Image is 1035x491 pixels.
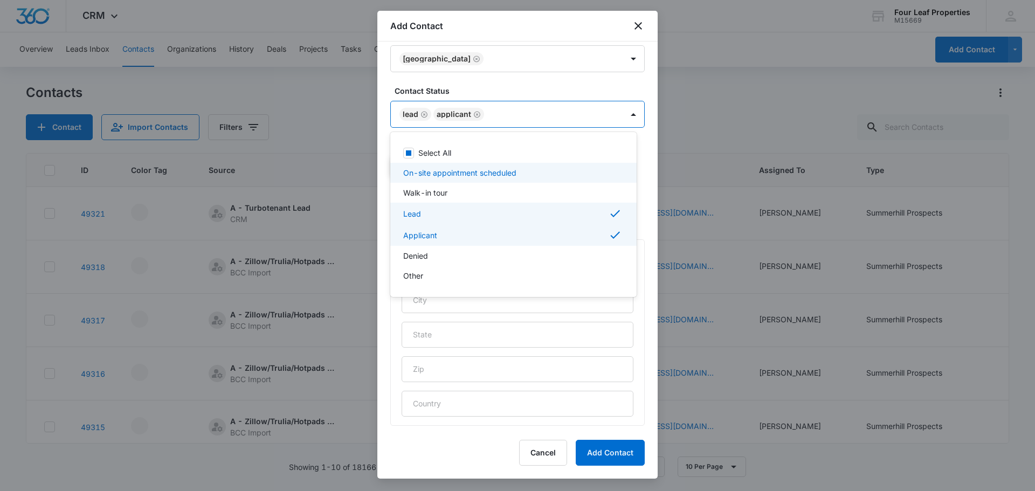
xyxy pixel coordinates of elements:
p: On-site appointment scheduled [403,167,516,178]
p: Select All [418,147,451,158]
p: Denied [403,250,428,261]
p: Other [403,270,423,281]
p: Lead [403,208,421,219]
p: Walk-in tour [403,187,447,198]
p: Applicant [403,230,437,241]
